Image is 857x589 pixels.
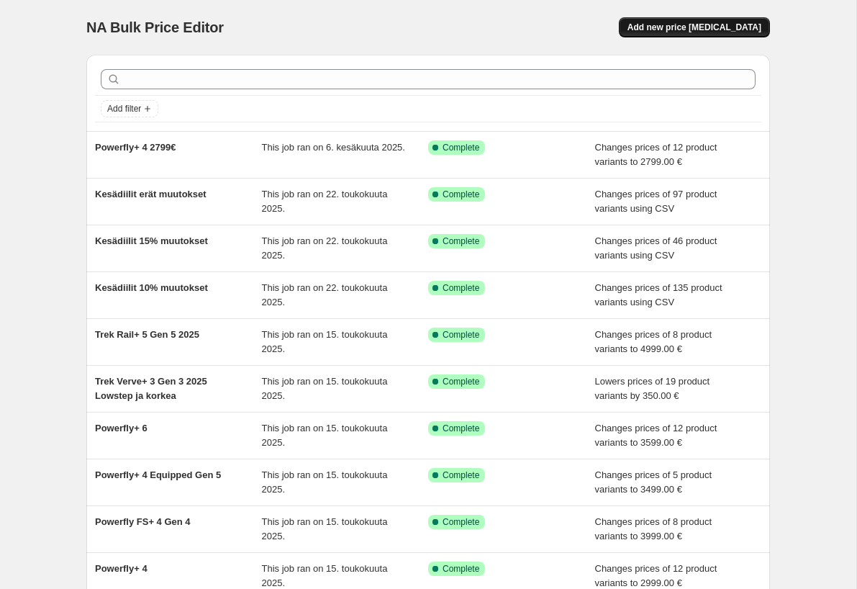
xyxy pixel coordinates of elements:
[443,516,479,528] span: Complete
[443,423,479,434] span: Complete
[443,329,479,341] span: Complete
[595,235,717,261] span: Changes prices of 46 product variants using CSV
[262,563,388,588] span: This job ran on 15. toukokuuta 2025.
[95,282,208,293] span: Kesädiilit 10% muutokset
[262,329,388,354] span: This job ran on 15. toukokuuta 2025.
[627,22,761,33] span: Add new price [MEDICAL_DATA]
[619,17,770,37] button: Add new price [MEDICAL_DATA]
[95,142,176,153] span: Powerfly+ 4 2799€
[443,469,479,481] span: Complete
[443,282,479,294] span: Complete
[595,516,712,541] span: Changes prices of 8 product variants to 3999.00 €
[107,103,141,114] span: Add filter
[95,423,148,433] span: Powerfly+ 6
[595,423,717,448] span: Changes prices of 12 product variants to 3599.00 €
[443,563,479,575] span: Complete
[595,329,712,354] span: Changes prices of 8 product variants to 4999.00 €
[86,19,224,35] span: NA Bulk Price Editor
[95,563,148,574] span: Powerfly+ 4
[262,376,388,401] span: This job ran on 15. toukokuuta 2025.
[262,516,388,541] span: This job ran on 15. toukokuuta 2025.
[101,100,158,117] button: Add filter
[443,235,479,247] span: Complete
[443,189,479,200] span: Complete
[262,282,388,307] span: This job ran on 22. toukokuuta 2025.
[95,376,207,401] span: Trek Verve+ 3 Gen 3 2025 Lowstep ja korkea
[262,423,388,448] span: This job ran on 15. toukokuuta 2025.
[262,142,405,153] span: This job ran on 6. kesäkuuta 2025.
[595,282,722,307] span: Changes prices of 135 product variants using CSV
[595,142,717,167] span: Changes prices of 12 product variants to 2799.00 €
[95,516,191,527] span: Powerfly FS+ 4 Gen 4
[95,329,199,340] span: Trek Rail+ 5 Gen 5 2025
[262,469,388,495] span: This job ran on 15. toukokuuta 2025.
[443,376,479,387] span: Complete
[95,235,208,246] span: Kesädiilit 15% muutokset
[595,469,712,495] span: Changes prices of 5 product variants to 3499.00 €
[595,563,717,588] span: Changes prices of 12 product variants to 2999.00 €
[262,235,388,261] span: This job ran on 22. toukokuuta 2025.
[95,189,207,199] span: Kesädiilit erät muutokset
[262,189,388,214] span: This job ran on 22. toukokuuta 2025.
[595,189,717,214] span: Changes prices of 97 product variants using CSV
[595,376,710,401] span: Lowers prices of 19 product variants by 350.00 €
[95,469,221,480] span: Powerfly+ 4 Equipped Gen 5
[443,142,479,153] span: Complete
